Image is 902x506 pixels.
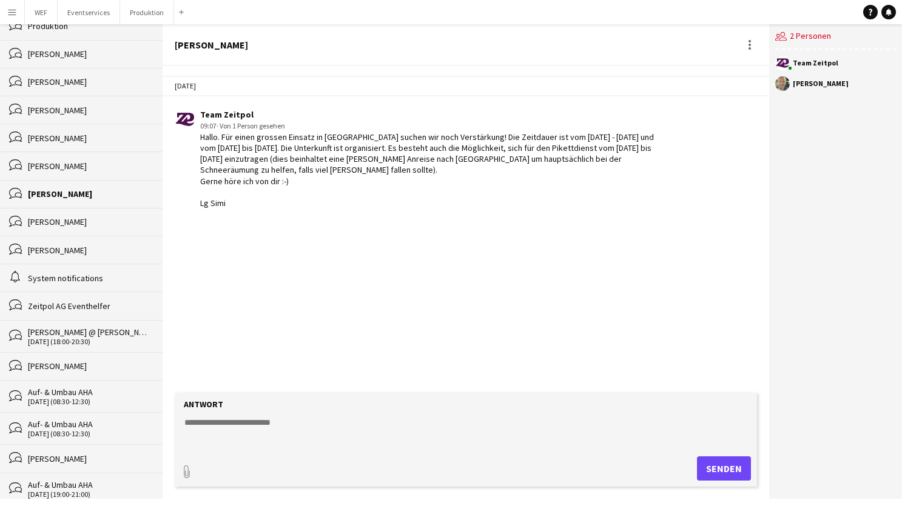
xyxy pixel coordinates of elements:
div: 09:07 [200,121,660,131]
div: [PERSON_NAME] [28,216,150,227]
div: [PERSON_NAME] [28,105,150,116]
div: [PERSON_NAME] [28,133,150,144]
div: Auf- & Umbau AHA [28,479,150,490]
div: Team Zeitpol [200,109,660,120]
div: Auf- & Umbau AHA [28,387,150,398]
div: [PERSON_NAME] @ [PERSON_NAME][GEOGRAPHIC_DATA] [28,327,150,338]
div: [DATE] (08:30-12:30) [28,430,150,438]
div: Produktion [28,21,150,32]
div: [PERSON_NAME] [793,80,849,87]
label: Antwort [184,399,223,410]
span: · Von 1 Person gesehen [217,121,285,130]
div: [PERSON_NAME] [28,245,150,256]
div: [PERSON_NAME] [28,188,150,199]
div: [PERSON_NAME] [28,453,150,464]
button: WEF [25,1,58,24]
div: Hallo. Für einen grossen Einsatz in [GEOGRAPHIC_DATA] suchen wir noch Verstärkung! Die Zeitdauer ... [200,131,660,208]
div: [PERSON_NAME] [28,361,150,371]
div: Auf- & Umbau AHA [28,419,150,430]
button: Eventservices [58,1,120,24]
div: [DATE] (18:00-20:30) [28,338,150,346]
div: [PERSON_NAME] [175,39,248,50]
div: [DATE] (19:00-21:00) [28,490,150,499]
div: System notifications [28,273,150,284]
button: Produktion [120,1,174,24]
div: 2 Personen [775,24,896,50]
div: Team Zeitpol [793,59,838,67]
button: Senden [697,456,751,481]
div: [PERSON_NAME] [28,48,150,59]
div: [DATE] [163,76,769,96]
div: Zeitpol AG Eventhelfer [28,301,150,311]
div: [DATE] (08:30-12:30) [28,398,150,406]
div: [PERSON_NAME] [28,76,150,87]
div: [PERSON_NAME] [28,161,150,171]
